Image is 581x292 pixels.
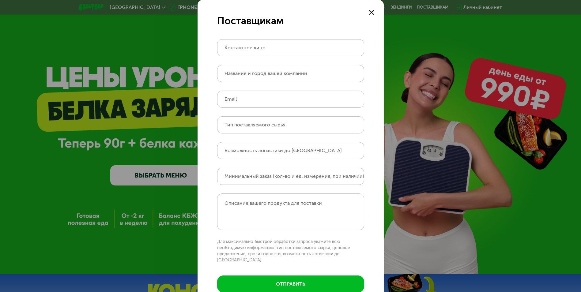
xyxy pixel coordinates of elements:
label: Email [224,97,237,101]
p: Для максимально быстрой обработки запроса укажите всю необходимую информацию: тип поставляемого с... [217,239,364,263]
label: Контактное лицо [224,46,266,49]
label: Возможность логистики до [GEOGRAPHIC_DATA] [224,149,342,152]
label: Тип поставляемого сырья [224,123,285,126]
label: Название и город вашей компании [224,72,307,75]
div: Поставщикам [217,15,364,27]
label: Минимальный заказ (кол-во и ед. измерения, при наличии) [224,174,364,178]
label: Описание вашего продукта для поставки [224,200,322,206]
